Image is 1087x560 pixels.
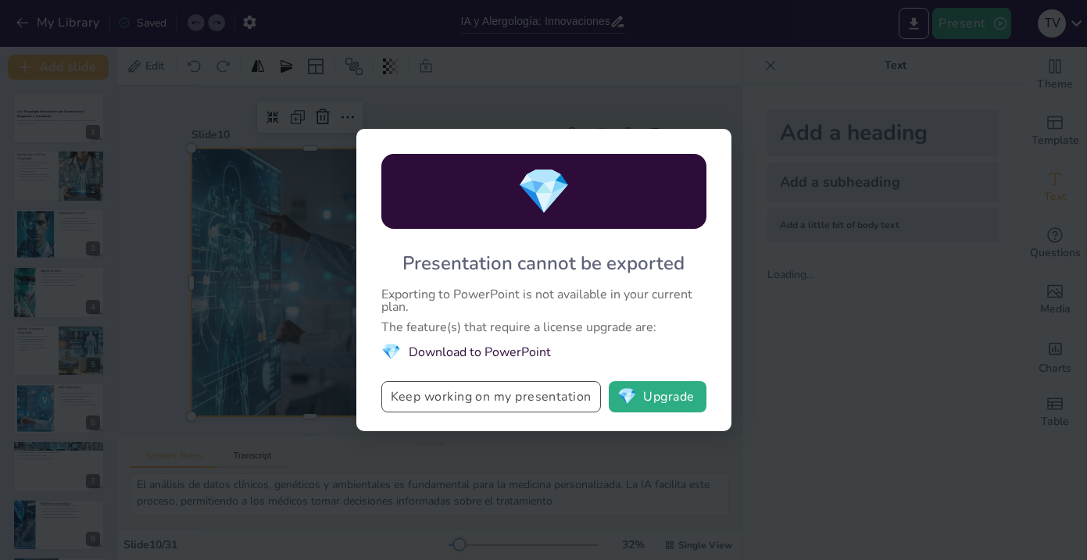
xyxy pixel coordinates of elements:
[517,162,571,222] span: diamond
[381,341,401,362] span: diamond
[381,321,706,334] div: The feature(s) that require a license upgrade are:
[381,381,601,412] button: Keep working on my presentation
[381,288,706,313] div: Exporting to PowerPoint is not available in your current plan.
[617,389,637,405] span: diamond
[402,251,685,276] div: Presentation cannot be exported
[609,381,706,412] button: diamondUpgrade
[381,341,706,362] li: Download to PowerPoint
